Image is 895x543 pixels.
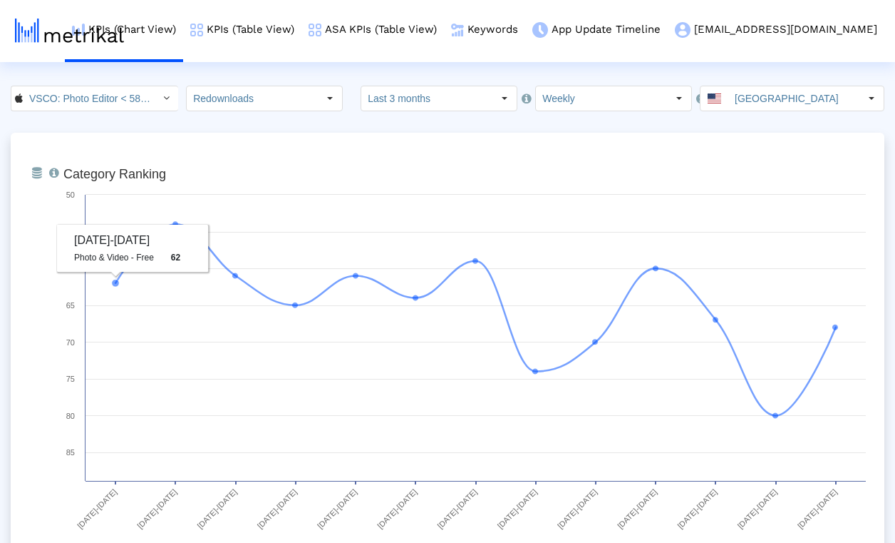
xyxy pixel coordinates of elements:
text: [DATE]-[DATE] [736,487,779,530]
text: [DATE]-[DATE] [435,487,478,530]
text: [DATE]-[DATE] [196,487,239,530]
text: [DATE]-[DATE] [616,487,658,530]
text: [DATE]-[DATE] [256,487,299,530]
text: 75 [66,375,75,383]
text: [DATE]-[DATE] [676,487,718,530]
text: 80 [66,412,75,420]
div: Select [667,86,691,111]
text: 85 [66,448,75,457]
text: [DATE]-[DATE] [376,487,418,530]
img: keywords.png [451,24,464,36]
text: 65 [66,301,75,310]
text: 55 [66,228,75,236]
img: metrical-logo-light.png [15,19,124,43]
text: [DATE]-[DATE] [316,487,358,530]
img: kpi-table-menu-icon.png [190,24,203,36]
div: Select [492,86,517,111]
text: [DATE]-[DATE] [496,487,539,530]
text: [DATE]-[DATE] [76,487,118,530]
text: [DATE]-[DATE] [135,487,178,530]
text: [DATE]-[DATE] [556,487,599,530]
text: 70 [66,338,75,347]
div: Select [318,86,342,111]
text: [DATE]-[DATE] [796,487,839,530]
text: 50 [66,191,75,199]
div: Select [154,86,178,111]
tspan: Category Ranking [63,167,166,181]
img: app-update-menu-icon.png [532,22,548,38]
img: kpi-table-menu-icon.png [309,24,321,36]
text: 60 [66,264,75,273]
div: Select [859,86,884,111]
img: my-account-menu-icon.png [675,22,690,38]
